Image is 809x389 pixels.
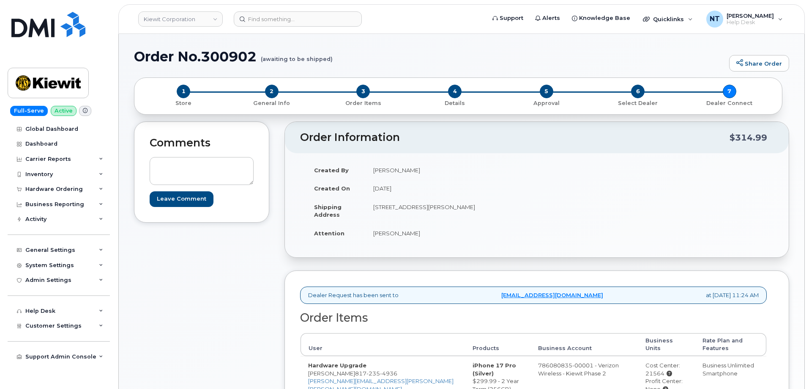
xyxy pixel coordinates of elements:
[592,98,684,107] a: 6 Select Dealer
[645,361,687,377] div: Cost Center: 21564
[596,99,681,107] p: Select Dealer
[473,362,516,377] strong: iPhone 17 Pro (Silver)
[695,333,766,356] th: Rate Plan and Features
[465,333,530,356] th: Products
[366,179,530,198] td: [DATE]
[150,137,254,149] h2: Comments
[501,291,603,299] a: [EMAIL_ADDRESS][DOMAIN_NAME]
[300,287,767,304] div: Dealer Request has been sent to at [DATE] 11:24 AM
[380,370,397,377] span: 4936
[301,333,465,356] th: User
[355,370,397,377] span: 817
[729,55,789,72] a: Share Order
[314,167,349,174] strong: Created By
[261,49,333,62] small: (awaiting to be shipped)
[638,333,695,356] th: Business Units
[314,230,344,237] strong: Attention
[314,204,342,218] strong: Shipping Address
[177,85,190,98] span: 1
[308,362,366,369] strong: Hardware Upgrade
[504,99,589,107] p: Approval
[413,99,497,107] p: Details
[265,85,279,98] span: 2
[409,98,501,107] a: 4 Details
[300,132,730,143] h2: Order Information
[321,99,406,107] p: Order Items
[356,85,370,98] span: 3
[540,85,553,98] span: 5
[145,99,223,107] p: Store
[141,98,226,107] a: 1 Store
[317,98,409,107] a: 3 Order Items
[631,85,645,98] span: 6
[530,333,638,356] th: Business Account
[730,130,767,146] div: $314.99
[448,85,462,98] span: 4
[230,99,314,107] p: General Info
[314,185,350,192] strong: Created On
[134,49,725,64] h1: Order No.300902
[366,198,530,224] td: [STREET_ADDRESS][PERSON_NAME]
[366,370,380,377] span: 235
[500,98,592,107] a: 5 Approval
[366,224,530,243] td: [PERSON_NAME]
[226,98,318,107] a: 2 General Info
[150,191,213,207] input: Leave Comment
[366,161,530,179] td: [PERSON_NAME]
[300,312,767,324] h2: Order Items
